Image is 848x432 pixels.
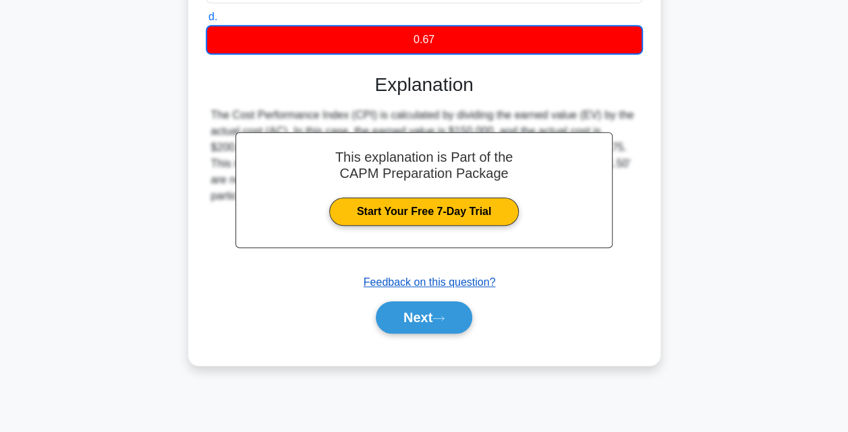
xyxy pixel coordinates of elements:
div: The Cost Performance Index (CPI) is calculated by dividing the earned value (EV) by the actual co... [211,107,638,204]
button: Next [376,301,472,334]
div: 0.67 [206,25,643,55]
a: Start Your Free 7-Day Trial [329,197,519,226]
h3: Explanation [214,73,635,96]
span: d. [208,11,217,22]
a: Feedback on this question? [364,276,496,288]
